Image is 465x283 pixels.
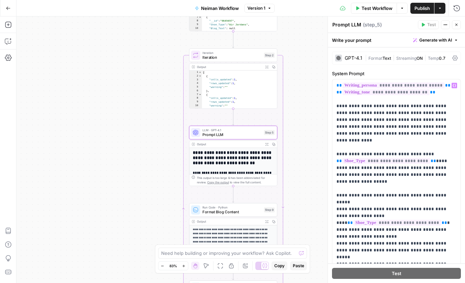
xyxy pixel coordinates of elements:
div: GPT-4.1 [345,56,362,60]
label: System Prompt [332,70,461,77]
span: LLM · GPT-4.1 [202,128,262,132]
div: 11 [189,107,202,111]
span: Generate with AI [419,37,452,43]
span: Version 1 [247,5,265,11]
span: Run Code · Python [202,205,262,210]
g: Edge from step_2 to step_5 [232,109,234,125]
div: Output [197,219,262,224]
span: Copy [274,263,285,269]
span: Test [427,22,436,28]
span: Iteration [202,50,262,55]
button: Copy [272,261,287,270]
div: 10 [189,104,202,107]
span: Test [392,270,401,277]
g: Edge from step_9 to step_6 [232,263,234,280]
div: 8 [189,97,202,100]
g: Edge from step_8 to step_2 [232,31,234,48]
div: Output [197,142,262,146]
span: Format [368,56,383,61]
div: 2 [189,74,202,78]
span: Text [383,56,391,61]
button: Test [332,268,461,279]
span: 0.7 [439,56,445,61]
div: 7 [189,93,202,97]
div: Write your prompt [328,33,465,47]
button: Generate with AI [410,36,461,45]
textarea: Prompt LLM [332,21,361,28]
div: IterationIterationStep 2Output[ { "cells_updated":1, "rows_updated":1, "warning":"" }, { "cells_u... [189,48,277,109]
div: 8 [189,19,202,23]
div: Output [197,65,262,69]
span: | [423,54,428,61]
span: | [391,54,396,61]
div: 11 [189,30,202,34]
div: 4 [189,82,202,86]
span: Publish [414,5,430,12]
button: Test [418,20,439,29]
span: Toggle code folding, rows 1 through 22 [199,71,202,75]
div: 9 [189,23,202,26]
span: Copy the output [207,181,229,184]
div: 5 [189,86,202,89]
span: | [365,54,368,61]
span: Iteration [202,54,262,60]
span: ( step_5 ) [363,21,382,28]
div: 7 [189,15,202,19]
span: Test Workflow [362,5,392,12]
span: Toggle code folding, rows 2 through 6 [199,74,202,78]
div: Step 9 [264,207,275,213]
button: Version 1 [244,4,275,13]
div: 3 [189,78,202,82]
div: This output is too large & has been abbreviated for review. to view the full content. [197,176,275,184]
div: Step 2 [264,53,275,58]
span: Neiman Workflow [201,5,239,12]
button: Publish [410,3,434,14]
span: Toggle code folding, rows 7 through 11 [199,93,202,97]
div: 6 [189,89,202,93]
button: Test Workflow [351,3,397,14]
span: Paste [293,263,304,269]
div: 9 [189,100,202,104]
span: 83% [169,263,177,269]
div: Step 5 [264,130,275,135]
div: 1 [189,71,202,75]
button: Neiman Workflow [191,3,243,14]
div: 10 [189,26,202,30]
span: Toggle code folding, rows 7 through 11 [199,15,202,19]
g: Edge from step_5 to step_9 [232,186,234,203]
span: Streaming [396,56,417,61]
span: Format Blog Content [202,209,262,215]
span: ON [417,56,423,61]
span: Prompt LLM [202,132,262,137]
span: Temp [428,56,439,61]
button: Paste [290,261,307,270]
